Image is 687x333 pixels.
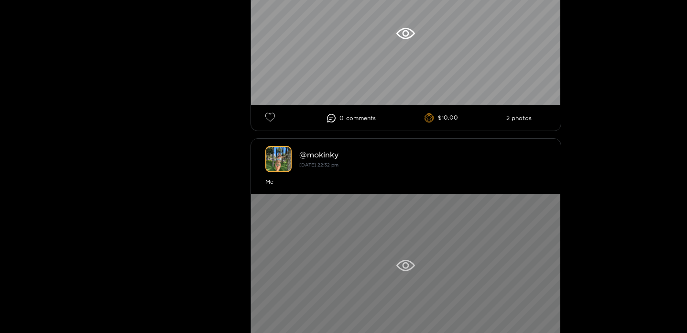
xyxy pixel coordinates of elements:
[506,115,532,122] li: 2 photos
[327,114,376,122] li: 0
[299,150,546,159] div: @ mokinky
[265,177,546,187] div: Me
[425,113,458,123] li: $10.00
[299,162,338,167] small: [DATE] 22:32 pm
[346,115,376,122] span: comment s
[265,146,292,172] img: mokinky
